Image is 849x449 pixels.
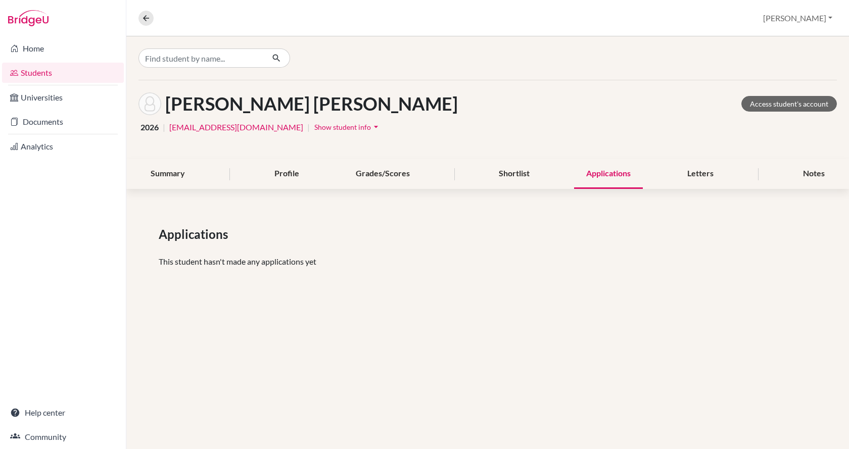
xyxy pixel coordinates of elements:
a: Students [2,63,124,83]
div: Shortlist [487,159,542,189]
a: Community [2,427,124,447]
i: arrow_drop_down [371,122,381,132]
img: Levente István Szitás's avatar [138,92,161,115]
div: Letters [675,159,726,189]
a: [EMAIL_ADDRESS][DOMAIN_NAME] [169,121,303,133]
a: Analytics [2,136,124,157]
h1: [PERSON_NAME] [PERSON_NAME] [165,93,458,115]
div: Grades/Scores [344,159,422,189]
div: Applications [574,159,643,189]
a: Access student's account [741,96,837,112]
span: | [307,121,310,133]
button: [PERSON_NAME] [759,9,837,28]
input: Find student by name... [138,48,264,68]
img: Bridge-U [8,10,49,26]
a: Help center [2,403,124,423]
a: Documents [2,112,124,132]
span: Show student info [314,123,371,131]
div: Profile [262,159,311,189]
div: Notes [791,159,837,189]
button: Show student infoarrow_drop_down [314,119,382,135]
span: 2026 [140,121,159,133]
a: Home [2,38,124,59]
div: Summary [138,159,197,189]
span: | [163,121,165,133]
span: Applications [159,225,232,243]
p: This student hasn't made any applications yet [159,256,817,268]
a: Universities [2,87,124,108]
